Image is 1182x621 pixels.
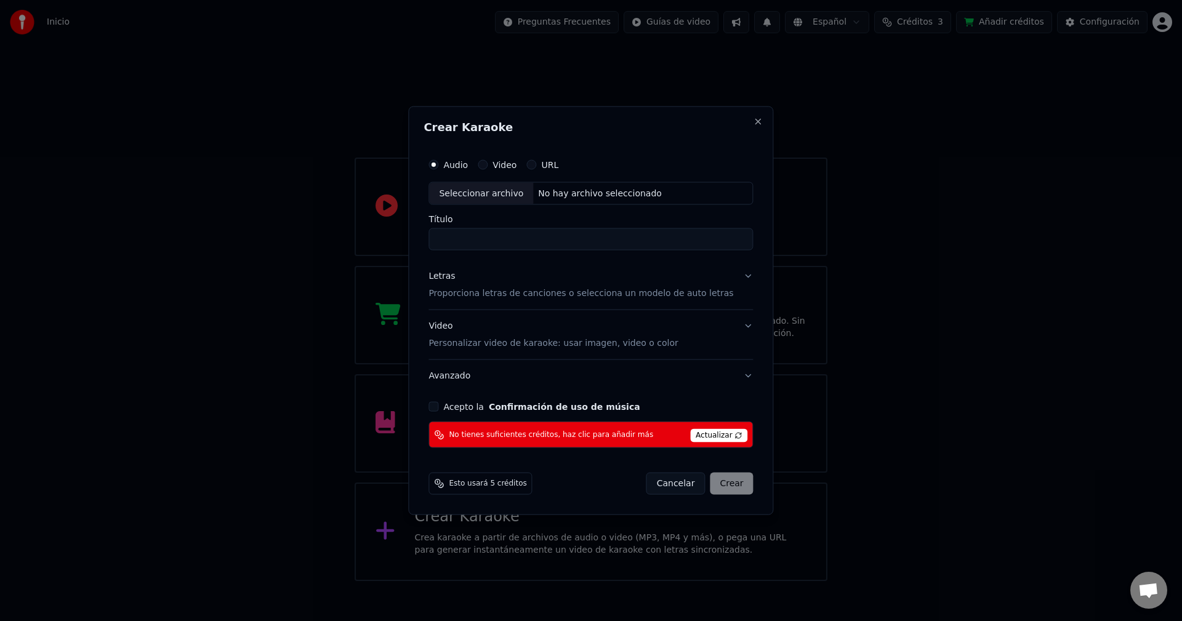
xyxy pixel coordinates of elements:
[429,182,533,204] div: Seleccionar archivo
[428,337,678,350] p: Personalizar video de karaoke: usar imagen, video o color
[428,360,753,392] button: Avanzado
[541,160,558,169] label: URL
[690,429,748,443] span: Actualizar
[443,403,640,411] label: Acepto la
[428,260,753,310] button: LetrasProporciona letras de canciones o selecciona un modelo de auto letras
[489,403,640,411] button: Acepto la
[424,121,758,132] h2: Crear Karaoke
[428,287,733,300] p: Proporciona letras de canciones o selecciona un modelo de auto letras
[449,479,526,489] span: Esto usará 5 créditos
[443,160,468,169] label: Audio
[533,187,667,199] div: No hay archivo seleccionado
[449,430,653,439] span: No tienes suficientes créditos, haz clic para añadir más
[492,160,517,169] label: Video
[428,270,455,282] div: Letras
[428,215,753,223] label: Título
[646,473,706,495] button: Cancelar
[428,310,753,359] button: VideoPersonalizar video de karaoke: usar imagen, video o color
[428,320,678,350] div: Video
